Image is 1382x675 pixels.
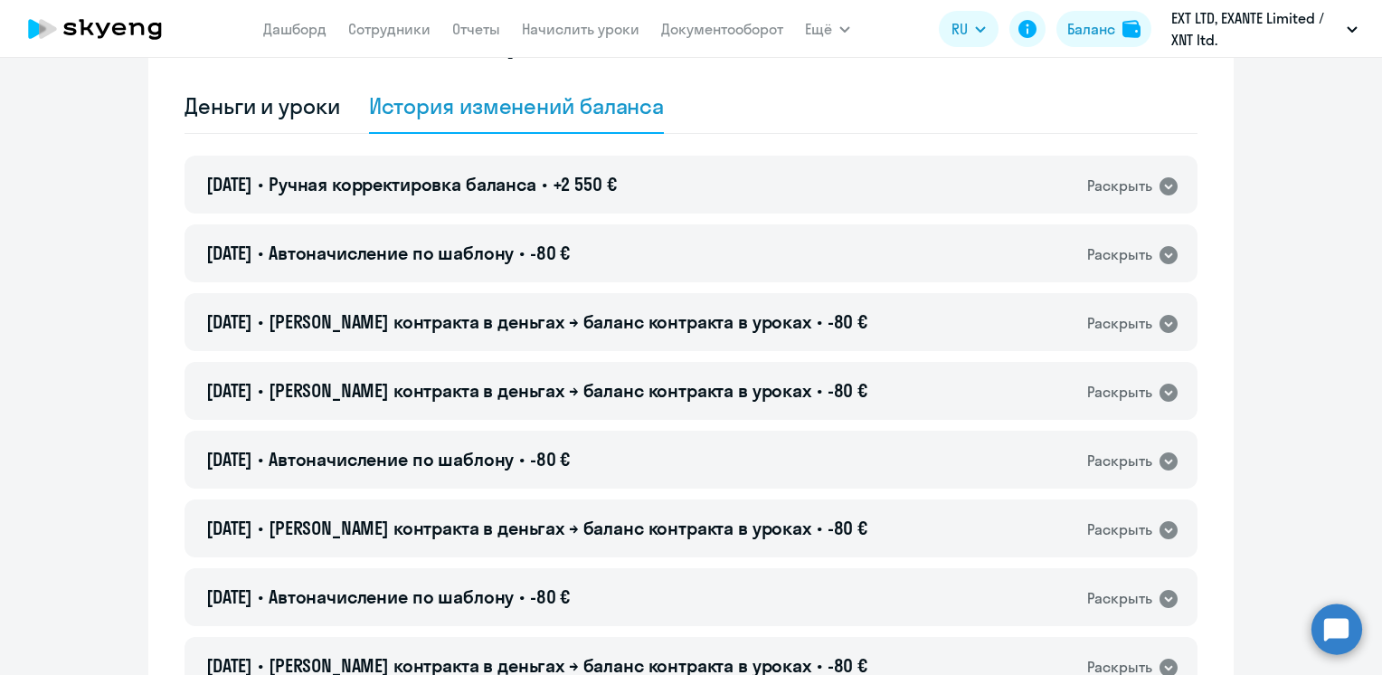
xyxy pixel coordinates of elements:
span: • [817,517,822,539]
span: • [519,585,525,608]
img: balance [1122,20,1141,38]
a: Документооборот [661,20,783,38]
span: [PERSON_NAME] контракта в деньгах → баланс контракта в уроках [269,310,811,333]
div: Баланс [1067,18,1115,40]
span: [DATE] [206,585,252,608]
span: • [258,448,263,471]
div: История изменений баланса [369,91,665,120]
span: -80 € [828,517,867,539]
span: Ручная корректировка баланса [269,173,536,195]
span: [DATE] [206,173,252,195]
span: • [542,173,547,195]
span: • [519,448,525,471]
a: Начислить уроки [522,20,639,38]
span: Автоначисление по шаблону [269,585,514,608]
span: +2 550 € [553,173,617,195]
span: • [519,242,525,264]
button: EXT LTD, ‎EXANTE Limited / XNT ltd. [1162,7,1367,51]
div: Раскрыть [1087,450,1152,472]
span: [DATE] [206,242,252,264]
span: [DATE] [206,310,252,333]
span: • [258,585,263,608]
span: • [258,310,263,333]
span: -80 € [828,379,867,402]
span: [PERSON_NAME] контракта в деньгах → баланс контракта в уроках [269,379,811,402]
span: • [817,379,822,402]
button: RU [939,11,999,47]
div: Деньги и уроки [185,91,340,120]
div: Раскрыть [1087,312,1152,335]
span: Автоначисление по шаблону [269,448,514,471]
div: Раскрыть [1087,587,1152,610]
p: EXT LTD, ‎EXANTE Limited / XNT ltd. [1171,7,1339,51]
span: [DATE] [206,517,252,539]
span: • [258,173,263,195]
div: Раскрыть [1087,243,1152,266]
div: Раскрыть [1087,175,1152,197]
button: Ещё [805,11,850,47]
button: Балансbalance [1056,11,1151,47]
span: [PERSON_NAME] контракта в деньгах → баланс контракта в уроках [269,517,811,539]
span: -80 € [828,310,867,333]
a: Отчеты [452,20,500,38]
span: [DATE] [206,448,252,471]
span: • [817,310,822,333]
span: [DATE] [206,379,252,402]
div: Раскрыть [1087,381,1152,404]
span: • [258,379,263,402]
span: • [258,517,263,539]
span: Автоначисление по шаблону [269,242,514,264]
span: -80 € [530,242,570,264]
a: Дашборд [263,20,327,38]
span: -80 € [530,448,570,471]
div: Раскрыть [1087,518,1152,541]
a: Сотрудники [348,20,431,38]
span: -80 € [530,585,570,608]
span: • [258,242,263,264]
span: RU [951,18,968,40]
span: Ещё [805,18,832,40]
